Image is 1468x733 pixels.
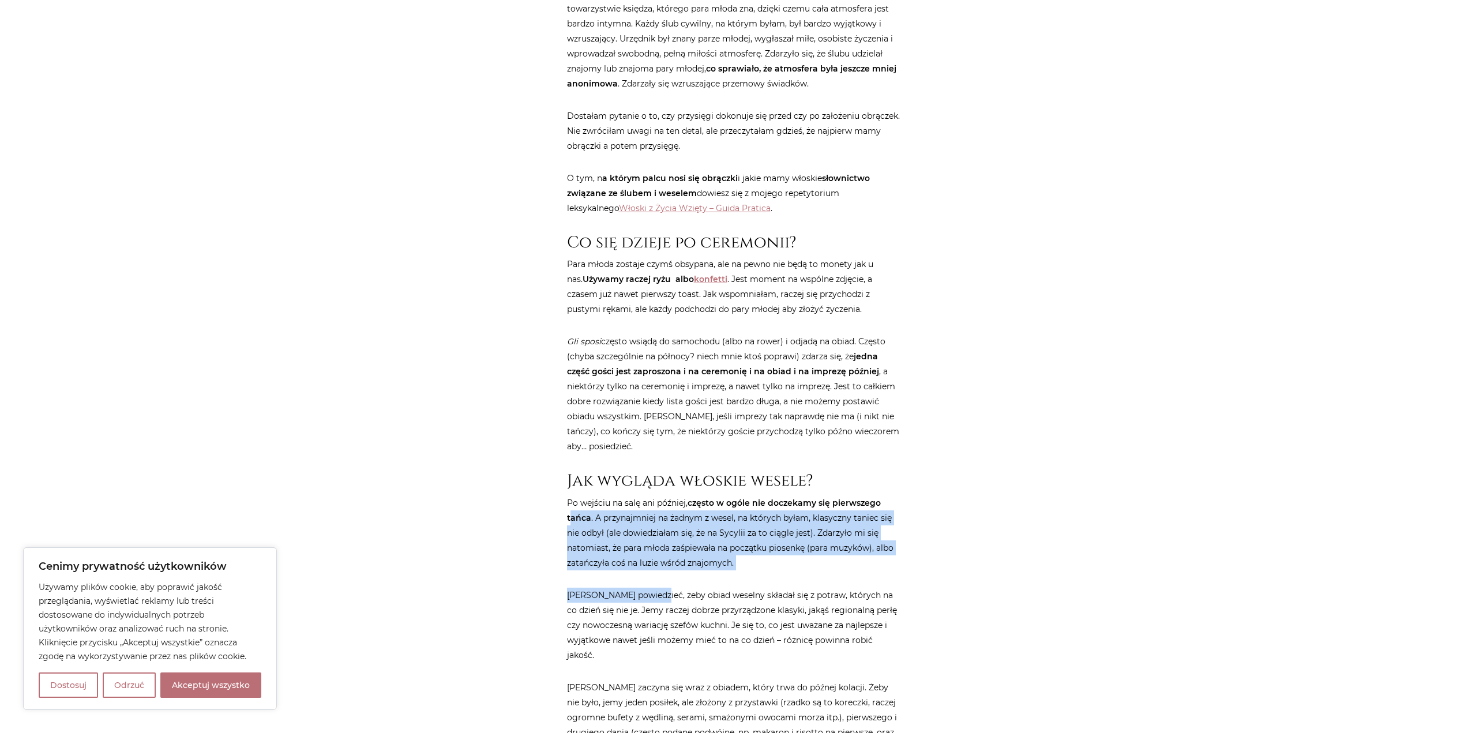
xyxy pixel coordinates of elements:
strong: słownictwo związane ze ślubem i weselem [567,173,870,198]
p: [PERSON_NAME] powiedzieć, żeby obiad weselny składał się z potraw, których na co dzień się nie je... [567,588,902,663]
p: Po wejściu na salę ani później, . A przynajmniej na żadnym z wesel, na których byłam, klasyczny t... [567,495,902,570]
button: Odrzuć [103,672,156,698]
button: Dostosuj [39,672,98,698]
em: Gli sposi [567,336,601,347]
strong: często w ogóle nie doczekamy się pierwszego tańca [567,498,881,523]
strong: co sprawiało, że atmosfera była jeszcze mniej anonimowa [567,63,896,89]
h2: Co się dzieje po ceremonii? [567,233,902,253]
button: Akceptuj wszystko [160,672,261,698]
p: Para młoda zostaje czymś obsypana, ale na pewno nie będą to monety jak u nas. . Jest moment na ws... [567,257,902,317]
p: Cenimy prywatność użytkowników [39,559,261,573]
p: często wsiądą do samochodu (albo na rower) i odjadą na obiad. Często (chyba szczególnie na północ... [567,334,902,454]
h2: Jak wygląda włoskie wesele? [567,471,902,491]
p: Używamy plików cookie, aby poprawić jakość przeglądania, wyświetlać reklamy lub treści dostosowan... [39,580,261,663]
a: konfetti [694,274,727,284]
a: Włoski z Życia Wzięty – Guida Pratica [619,203,771,213]
p: Dostałam pytanie o to, czy przysięgi dokonuje się przed czy po założeniu obrączek. Nie zwróciłam ... [567,108,902,153]
p: O tym, n i jakie mamy włoskie dowiesz się z mojego repetytorium leksykalnego . [567,171,902,216]
strong: Używamy raczej ryżu albo [583,274,727,284]
strong: a którym palcu nosi się obrączki [602,173,738,183]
